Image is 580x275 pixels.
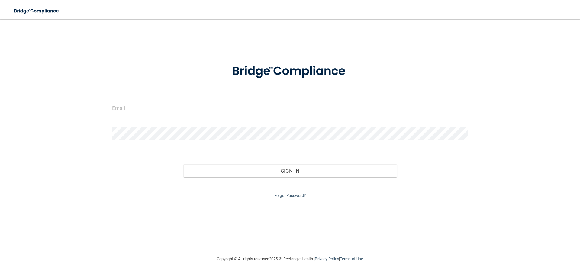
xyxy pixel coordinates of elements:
[180,249,400,269] div: Copyright © All rights reserved 2025 @ Rectangle Health | |
[274,193,306,198] a: Forgot Password?
[9,5,65,17] img: bridge_compliance_login_screen.278c3ca4.svg
[315,257,339,261] a: Privacy Policy
[183,164,397,177] button: Sign In
[112,101,468,115] input: Email
[220,56,360,87] img: bridge_compliance_login_screen.278c3ca4.svg
[340,257,363,261] a: Terms of Use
